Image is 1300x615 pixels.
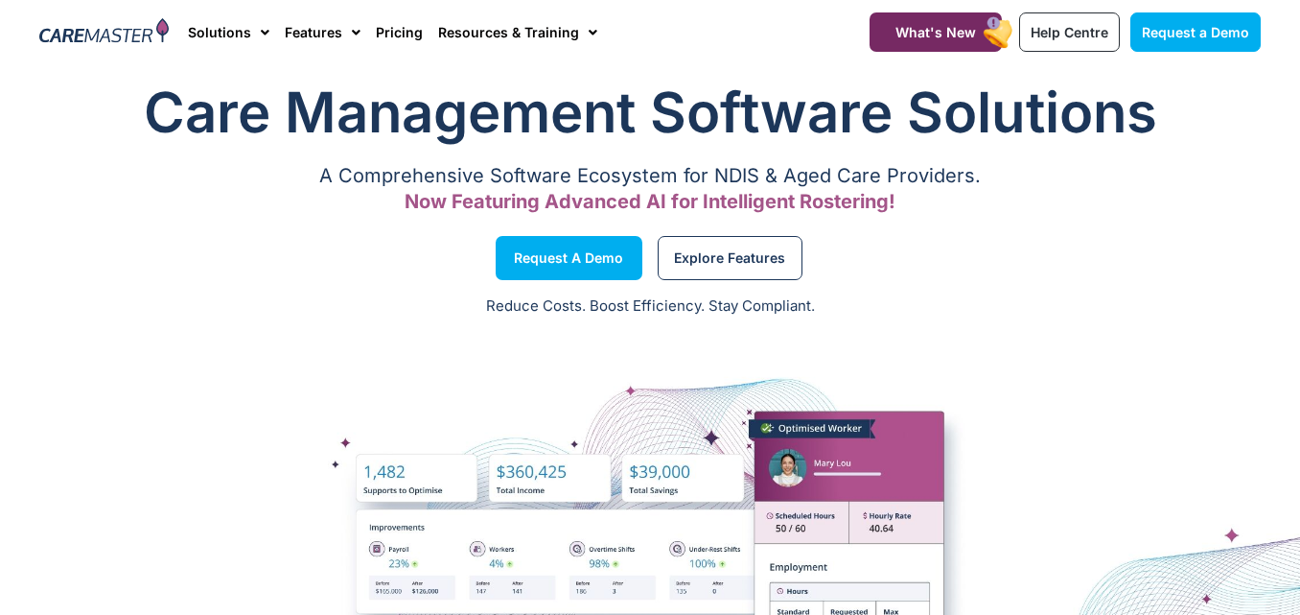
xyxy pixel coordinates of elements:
span: Help Centre [1031,24,1108,40]
p: A Comprehensive Software Ecosystem for NDIS & Aged Care Providers. [39,170,1261,182]
a: Explore Features [658,236,802,280]
span: Request a Demo [1142,24,1249,40]
img: CareMaster Logo [39,18,169,47]
a: Request a Demo [496,236,642,280]
a: Help Centre [1019,12,1120,52]
a: What's New [870,12,1002,52]
span: Now Featuring Advanced AI for Intelligent Rostering! [405,190,895,213]
a: Request a Demo [1130,12,1261,52]
span: Request a Demo [514,253,623,263]
span: What's New [895,24,976,40]
p: Reduce Costs. Boost Efficiency. Stay Compliant. [12,296,1288,318]
span: Explore Features [674,253,785,263]
h1: Care Management Software Solutions [39,74,1261,151]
